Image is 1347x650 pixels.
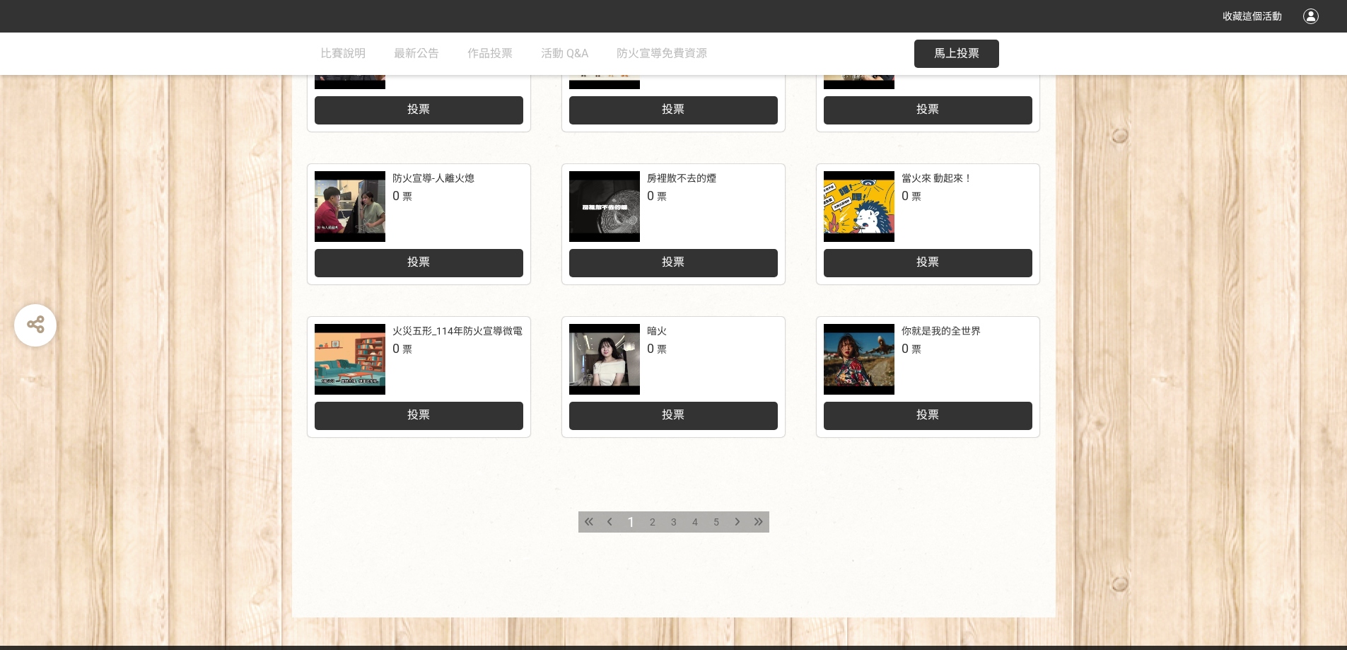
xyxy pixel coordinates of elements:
span: 投票 [916,408,939,422]
span: 投票 [407,255,430,269]
span: 投票 [407,408,430,422]
a: 比賽說明 [320,33,366,75]
a: 活動 Q&A [541,33,588,75]
div: 火災五形_114年防火宣導微電影徵選競賽 [392,324,572,339]
span: 投票 [662,408,684,422]
span: 0 [902,188,909,203]
span: 最新公告 [394,47,439,60]
a: 火災五形_114年防火宣導微電影徵選競賽0票投票 [308,317,530,437]
span: 0 [392,188,400,203]
span: 票 [402,191,412,202]
span: 0 [392,341,400,356]
a: 當火來 動起來！0票投票 [817,164,1039,284]
span: 作品投票 [467,47,513,60]
span: 票 [657,344,667,355]
span: 票 [402,344,412,355]
span: 0 [647,341,654,356]
a: 最新公告 [394,33,439,75]
span: 投票 [662,255,684,269]
div: 房裡散不去的煙 [647,171,716,186]
span: 5 [713,516,719,528]
a: 暗火0票投票 [562,317,785,437]
span: 1 [627,513,635,530]
span: 票 [911,191,921,202]
span: 2 [650,516,655,528]
div: 你就是我的全世界 [902,324,981,339]
span: 馬上投票 [934,47,979,60]
a: 你就是我的全世界0票投票 [817,317,1039,437]
button: 馬上投票 [914,40,999,68]
span: 投票 [916,103,939,116]
a: 防火宣導免費資源 [617,33,707,75]
span: 0 [902,341,909,356]
span: 投票 [916,255,939,269]
span: 比賽說明 [320,47,366,60]
a: 作品投票 [467,33,513,75]
div: 防火宣導-人離火熄 [392,171,474,186]
span: 收藏這個活動 [1223,11,1282,22]
span: 票 [657,191,667,202]
span: 3 [671,516,677,528]
span: 活動 Q&A [541,47,588,60]
a: 房裡散不去的煙0票投票 [562,164,785,284]
span: 投票 [662,103,684,116]
a: 防火宣導-人離火熄0票投票 [308,164,530,284]
span: 票 [911,344,921,355]
span: 防火宣導免費資源 [617,47,707,60]
div: 當火來 動起來！ [902,171,973,186]
span: 投票 [407,103,430,116]
span: 0 [647,188,654,203]
span: 4 [692,516,698,528]
div: 暗火 [647,324,667,339]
